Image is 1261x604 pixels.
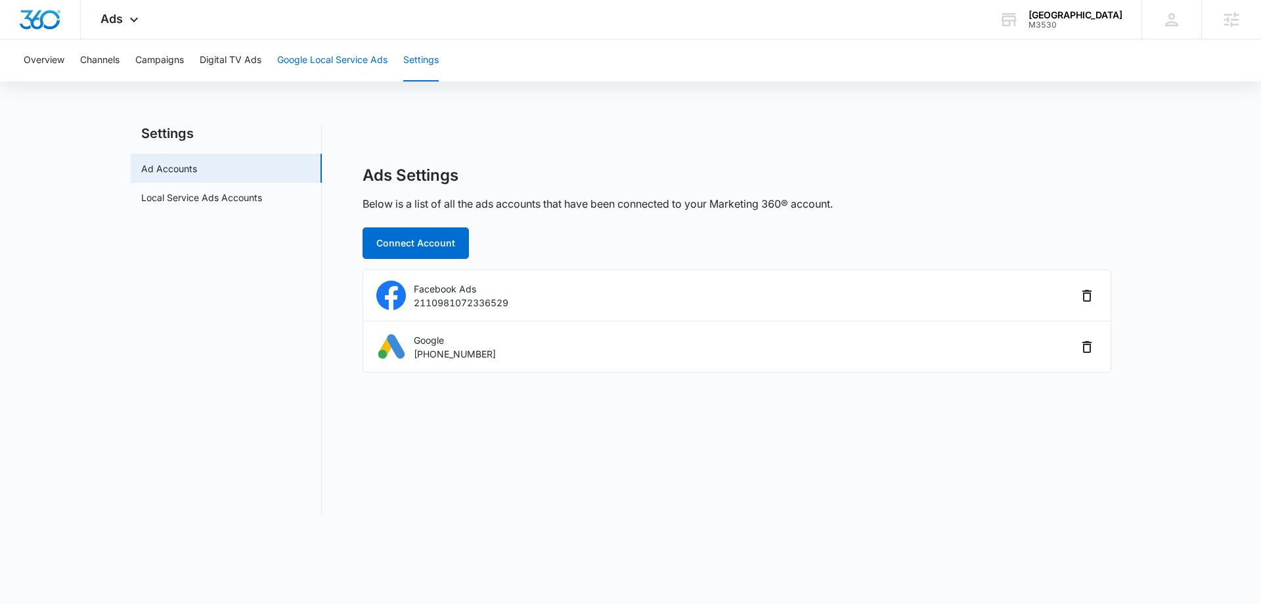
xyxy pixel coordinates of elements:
button: Digital TV Ads [200,39,261,81]
button: Overview [24,39,64,81]
img: logo-googleAds.svg [376,332,406,361]
div: account id [1029,20,1122,30]
a: Ad Accounts [141,162,197,175]
h2: Settings [131,124,322,143]
button: Channels [80,39,120,81]
p: Facebook Ads [414,282,508,296]
button: Connect Account [363,227,469,259]
button: Settings [403,39,439,81]
button: Google Local Service Ads [277,39,387,81]
span: Ads [100,12,123,26]
h1: Ads Settings [363,166,458,185]
button: Campaigns [135,39,184,81]
p: Below is a list of all the ads accounts that have been connected to your Marketing 360® account. [363,196,833,212]
img: logo-facebookAds.svg [376,281,406,310]
div: account name [1029,10,1122,20]
p: Google [414,333,496,347]
p: [PHONE_NUMBER] [414,347,496,361]
a: Local Service Ads Accounts [141,191,262,204]
p: 2110981072336529 [414,296,508,310]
